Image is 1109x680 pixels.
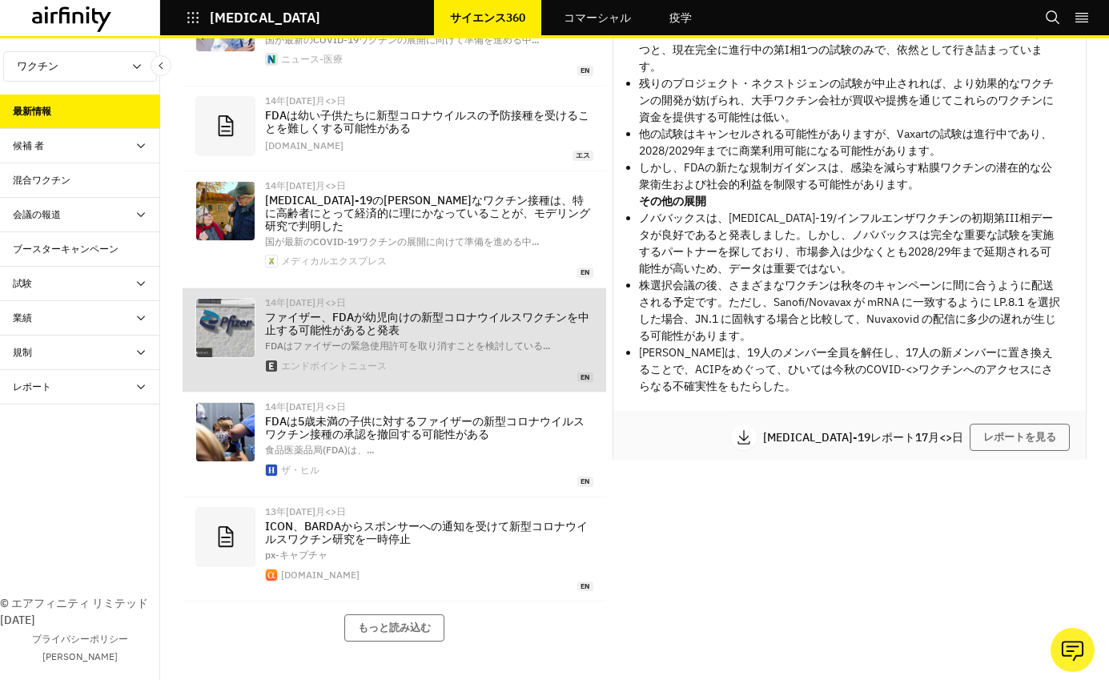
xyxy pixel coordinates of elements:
[639,25,1060,75] p: 米国のプロジェクト・ネクストジェンは、計画されている6つの第IIb相試験のうち1つと、現在完全に進行中の第I相1つの試験のみで、依然として行き詰まっています。
[13,242,119,256] div: ブースターキャンペーン
[13,311,32,325] div: 業績
[639,75,1060,126] p: 残りのプロジェクト・ネクストジェンの試験が中止されれば、より効果的なワクチンの開発が妨げられ、大手ワクチン会社が買収や提携を通じてこれらのワクチンに資金を提供する可能性は低い。
[183,392,606,497] a: 14年[DATE]月<>日FDAは5歳未満の子供に対するファイザーの新型コロナウイルスワクチン接種の承認を撤回する可能性がある食品医薬品局(FDA)は、...ザ・ヒルEN
[265,141,344,151] div: [DOMAIN_NAME]
[265,340,550,352] span: FDAはファイザーの緊急使用許可を取り消すことを検討している...
[13,345,32,360] div: 規制
[639,344,1060,395] p: [PERSON_NAME]は、19人のメンバー全員を解任し、17人の新メンバーに置き換えることで、ACIPをめぐって、ひいては今秋のCOVID-<>ワクチンへのアクセスにさらなる不確実性をもたらした。
[186,4,320,31] button: [MEDICAL_DATA]
[265,311,593,336] p: ファイザー、FDAが幼児向けの新型コロナウイルスワクチンを中止する可能性があると発表
[265,298,593,308] div: 14年[DATE]月<>日
[183,87,606,171] a: 14年[DATE]月<>日FDAは幼い子供たちに新型コロナウイルスの予防接種を受けることを難しくする可能性がある[DOMAIN_NAME]エス
[266,256,277,267] img: web-app-manifest-512x512.png
[13,380,51,394] div: レポート
[13,139,44,153] div: 候補 者
[265,549,327,561] span: px-キャプチャ
[183,288,606,392] a: 14年[DATE]月<>日ファイザー、FDAが幼児向けの新型コロナウイルスワクチンを中止する可能性があると発表FDAはファイザーの緊急使用許可を取り消すことを検討している...エンドポイントニュ...
[265,194,593,232] p: [MEDICAL_DATA]-19の[PERSON_NAME]なワクチン接種は、特に高齢者にとって経済的に理にかなっていることが、モデリング研究で判明した
[183,497,606,602] a: 13年[DATE]月<>日ICON、BARDAからスポンサーへの通知を受けて新型コロナウイルスワクチン研究を一時停止px-キャプチャ[DOMAIN_NAME]EN
[266,54,277,65] img: favicon-96x96.png
[13,276,32,291] div: 試験
[450,11,525,24] p: サイエンス360
[265,96,593,106] div: 14年[DATE]月<>日
[13,173,70,187] div: 混合ワクチン
[3,51,157,82] button: ワクチン
[266,360,277,372] img: apple-touch-icon.png
[266,465,277,476] img: cropped-favicon-512px-1.png
[265,181,593,191] div: 14年[DATE]月<>日
[265,34,539,46] span: 国が最新のCOVID-19ワクチンの展開に向けて準備を進める中...
[639,194,706,208] strong: その他の展開
[196,182,255,240] img: senior-2.jpg
[281,54,343,64] div: ニュース-医療
[265,507,593,517] div: 13年[DATE]月<>日
[281,570,360,580] div: [DOMAIN_NAME]
[13,207,61,222] div: 会議の報道
[265,109,593,135] p: FDAは幼い子供たちに新型コロナウイルスの予防接種を受けることを難しくする可能性がある
[265,520,593,545] p: ICON、BARDAからスポンサーへの通知を受けて新型コロナウイルスワクチン研究を一時停止
[151,55,171,76] button: サイドバーを閉じる
[265,402,593,412] div: 14年[DATE]月<>日
[281,465,319,475] div: ザ・ヒル
[970,424,1070,451] button: レポートを見る
[577,372,593,383] span: EN
[265,415,593,441] p: FDAは5歳未満の子供に対するファイザーの新型コロナウイルスワクチン接種の承認を撤回する可能性がある
[42,650,118,664] a: [PERSON_NAME]
[183,171,606,288] a: 14年[DATE]月<>日[MEDICAL_DATA]-19の[PERSON_NAME]なワクチン接種は、特に高齢者にとって経済的に理にかなっていることが、モデリング研究で判明した国が最新のCO...
[1045,4,1061,31] button: 捜索
[13,104,51,119] div: 最新情報
[577,268,593,278] span: EN
[266,569,277,581] img: favicon.ico
[577,477,593,487] span: EN
[344,614,444,642] button: もっと読み込む
[196,299,255,357] img: Pfizer-shutterstock-social41.jpg
[573,151,593,161] span: エス
[210,10,320,25] p: [MEDICAL_DATA]
[639,126,1060,159] p: 他の試験はキャンセルされる可能性がありますが、Vaxartの試験は進行中であり、2028/2029年までに商業利用可能になる可能性があります。
[639,277,1060,344] p: 株選択会議の後、さまざまなワクチンは秋冬のキャンペーンに間に合うように配送される予定です。ただし、Sanofi/Novavax が mRNA に一致するように LP.8.1 を選択した場合、JN...
[639,159,1060,193] p: しかし、FDAの新たな規制ガイダンスは、感染を減らす粘膜ワクチンの潜在的な公衆衛生および社会的利益を制限する可能性があります。
[196,403,255,461] img: AP23058766410854-e1694527244940.jpg
[1051,628,1095,672] button: アナリストに質問する
[639,210,1060,277] li: ノババックスは、[MEDICAL_DATA]-19/インフルエンザワクチンの初期第III相データが良好であると発表しました。しかし、ノババックスは完全な重要な試験を実施するパートナーを探しており...
[577,581,593,592] span: EN
[281,256,387,266] div: メディカルエクスプレス
[281,361,387,371] div: エンドポイントニュース
[32,632,128,646] a: プライバシーポリシー
[265,444,374,456] span: 食品医薬品局(FDA)は、...
[265,235,539,247] span: 国が最新のCOVID-19ワクチンの展開に向けて準備を進める中...
[763,432,970,443] p: [MEDICAL_DATA]-19レポート17月<>日
[577,66,593,76] span: EN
